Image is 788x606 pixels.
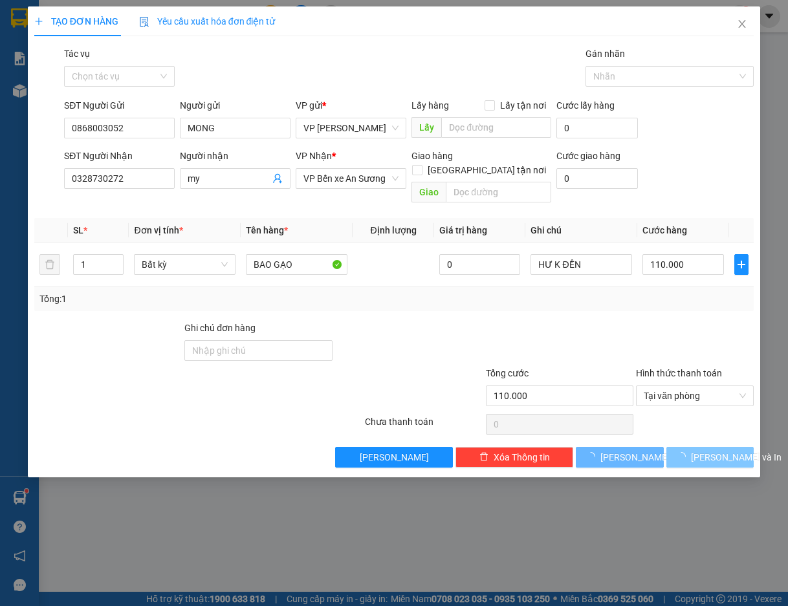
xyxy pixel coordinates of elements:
[296,98,406,113] div: VP gửi
[4,83,135,91] span: [PERSON_NAME]:
[455,447,573,468] button: deleteXóa Thông tin
[364,415,484,437] div: Chưa thanh toán
[360,450,429,464] span: [PERSON_NAME]
[64,49,90,59] label: Tác vụ
[184,340,333,361] input: Ghi chú đơn hàng
[600,450,670,464] span: [PERSON_NAME]
[64,149,175,163] div: SĐT Người Nhận
[246,254,347,275] input: VD: Bàn, Ghế
[303,118,399,138] span: VP Long Khánh
[4,94,79,102] span: In ngày:
[737,19,747,29] span: close
[335,447,453,468] button: [PERSON_NAME]
[525,218,637,243] th: Ghi chú
[735,259,749,270] span: plus
[64,98,175,113] div: SĐT Người Gửi
[246,225,288,235] span: Tên hàng
[5,8,62,65] img: logo
[642,225,687,235] span: Cước hàng
[666,447,754,468] button: [PERSON_NAME] và In
[411,151,453,161] span: Giao hàng
[303,169,399,188] span: VP Bến xe An Sương
[102,39,178,55] span: 01 Võ Văn Truyện, KP.1, Phường 2
[441,117,551,138] input: Dọc đường
[102,7,177,18] strong: ĐỒNG PHƯỚC
[411,182,446,202] span: Giao
[531,254,632,275] input: Ghi Chú
[139,17,149,27] img: icon
[636,368,722,378] label: Hình thức thanh toán
[180,98,290,113] div: Người gửi
[28,94,79,102] span: 10:20:59 [DATE]
[644,386,746,406] span: Tại văn phòng
[371,225,417,235] span: Định lượng
[446,182,551,202] input: Dọc đường
[411,117,441,138] span: Lấy
[139,16,276,27] span: Yêu cầu xuất hóa đơn điện tử
[556,100,615,111] label: Cước lấy hàng
[184,323,256,333] label: Ghi chú đơn hàng
[34,16,118,27] span: TẠO ĐƠN HÀNG
[411,100,449,111] span: Lấy hàng
[180,149,290,163] div: Người nhận
[39,254,60,275] button: delete
[35,70,159,80] span: -----------------------------------------
[439,225,487,235] span: Giá trị hàng
[142,255,228,274] span: Bất kỳ
[39,292,305,306] div: Tổng: 1
[576,447,664,468] button: [PERSON_NAME]
[495,98,551,113] span: Lấy tận nơi
[102,21,174,37] span: Bến xe [GEOGRAPHIC_DATA]
[34,17,43,26] span: plus
[479,452,488,462] span: delete
[734,254,749,275] button: plus
[691,450,782,464] span: [PERSON_NAME] và In
[556,168,638,189] input: Cước giao hàng
[586,49,625,59] label: Gán nhãn
[272,173,283,184] span: user-add
[556,151,620,161] label: Cước giao hàng
[73,225,83,235] span: SL
[556,118,638,138] input: Cước lấy hàng
[296,151,332,161] span: VP Nhận
[65,82,135,92] span: VPAS1309250049
[486,368,529,378] span: Tổng cước
[724,6,760,43] button: Close
[439,254,520,275] input: 0
[102,58,159,65] span: Hotline: 19001152
[422,163,551,177] span: [GEOGRAPHIC_DATA] tận nơi
[586,452,600,461] span: loading
[494,450,550,464] span: Xóa Thông tin
[677,452,691,461] span: loading
[134,225,182,235] span: Đơn vị tính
